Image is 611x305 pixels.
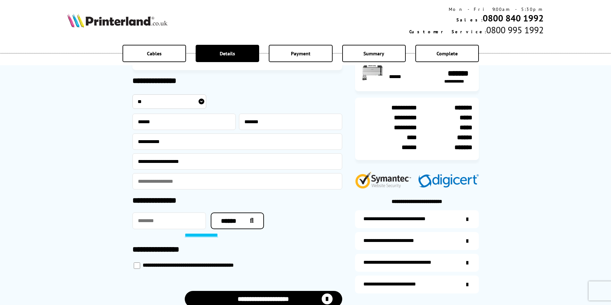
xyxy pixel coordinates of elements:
[456,17,483,23] span: Sales:
[483,12,544,24] a: 0800 840 1992
[355,210,479,228] a: additional-ink
[409,6,544,12] div: Mon - Fri 9:00am - 5:30pm
[437,50,458,57] span: Complete
[355,276,479,293] a: secure-website
[291,50,310,57] span: Payment
[220,50,235,57] span: Details
[67,13,167,28] img: Printerland Logo
[147,50,162,57] span: Cables
[363,50,384,57] span: Summary
[486,24,544,36] span: 0800 995 1992
[409,29,486,35] span: Customer Service:
[355,232,479,250] a: items-arrive
[355,254,479,272] a: additional-cables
